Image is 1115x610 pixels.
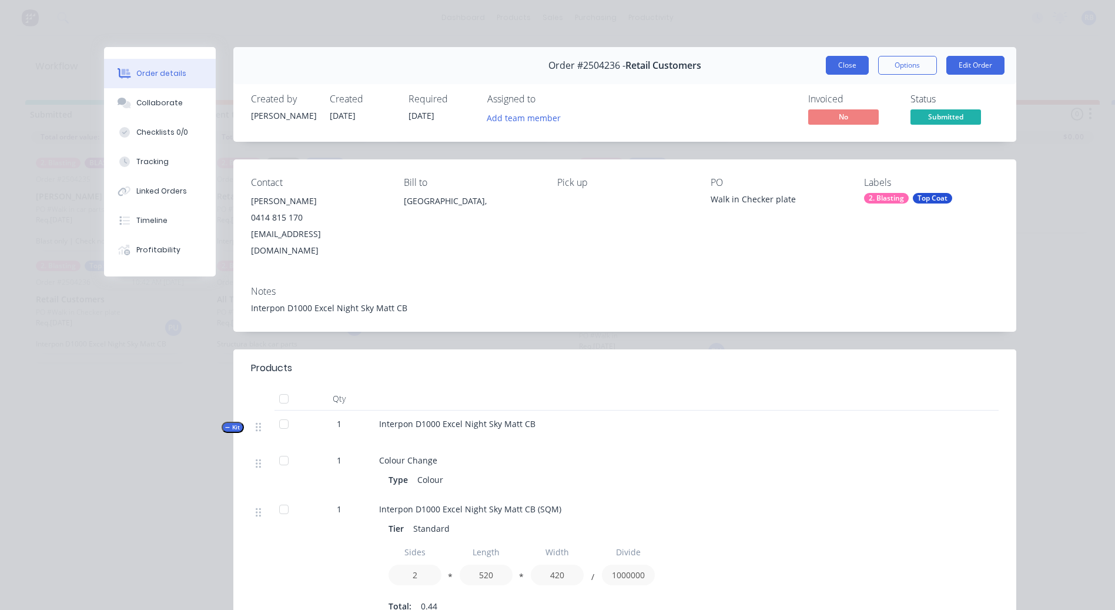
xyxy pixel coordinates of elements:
span: Order #2504236 - [548,60,625,71]
div: Top Coat [913,193,952,204]
span: 1 [337,454,341,466]
div: Profitability [136,245,180,255]
button: Collaborate [104,88,216,118]
div: Linked Orders [136,186,187,196]
input: Value [602,565,655,585]
button: Close [826,56,869,75]
span: [DATE] [330,110,356,121]
span: Submitted [910,109,981,124]
button: Order details [104,59,216,88]
input: Label [389,542,441,562]
div: Products [251,361,292,375]
div: Colour [413,471,448,488]
button: Checklists 0/0 [104,118,216,147]
button: Tracking [104,147,216,176]
div: Order details [136,68,186,79]
span: 1 [337,503,341,515]
span: Interpon D1000 Excel Night Sky Matt CB (SQM) [379,504,561,515]
div: Qty [304,387,374,411]
input: Value [389,565,441,585]
button: Kit [222,422,244,433]
div: [PERSON_NAME] [251,109,316,122]
div: Type [389,471,413,488]
button: / [587,575,598,584]
button: Add team member [487,109,567,125]
div: [EMAIL_ADDRESS][DOMAIN_NAME] [251,226,386,259]
div: Tracking [136,156,169,167]
div: Timeline [136,215,168,226]
input: Label [531,542,584,562]
input: Label [602,542,655,562]
input: Value [531,565,584,585]
span: [DATE] [409,110,434,121]
div: Bill to [404,177,538,188]
div: Walk in Checker plate [711,193,845,209]
div: Collaborate [136,98,183,108]
button: Options [878,56,937,75]
button: Add team member [480,109,567,125]
div: 2. Blasting [864,193,909,204]
div: PO [711,177,845,188]
button: Edit Order [946,56,1004,75]
div: Interpon D1000 Excel Night Sky Matt CB [251,302,999,314]
div: Notes [251,286,999,297]
div: Labels [864,177,999,188]
button: Submitted [910,109,981,127]
span: No [808,109,879,124]
button: Timeline [104,206,216,235]
div: Assigned to [487,94,605,105]
div: Required [409,94,473,105]
div: Tier [389,520,409,537]
div: [PERSON_NAME]0414 815 170[EMAIL_ADDRESS][DOMAIN_NAME] [251,193,386,259]
div: Contact [251,177,386,188]
div: Pick up [557,177,692,188]
div: [PERSON_NAME] [251,193,386,209]
div: Standard [409,520,454,537]
span: 1 [337,418,341,430]
div: [GEOGRAPHIC_DATA], [404,193,538,231]
div: Status [910,94,999,105]
span: Kit [225,423,240,432]
div: 0414 815 170 [251,209,386,226]
span: Retail Customers [625,60,701,71]
button: Linked Orders [104,176,216,206]
input: Value [460,565,513,585]
button: Profitability [104,235,216,265]
input: Label [460,542,513,562]
div: [GEOGRAPHIC_DATA], [404,193,538,209]
div: Checklists 0/0 [136,127,188,138]
div: Created by [251,94,316,105]
span: Interpon D1000 Excel Night Sky Matt CB [379,418,535,429]
div: Invoiced [808,94,896,105]
span: Colour Change [379,455,437,466]
div: Created [330,94,394,105]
